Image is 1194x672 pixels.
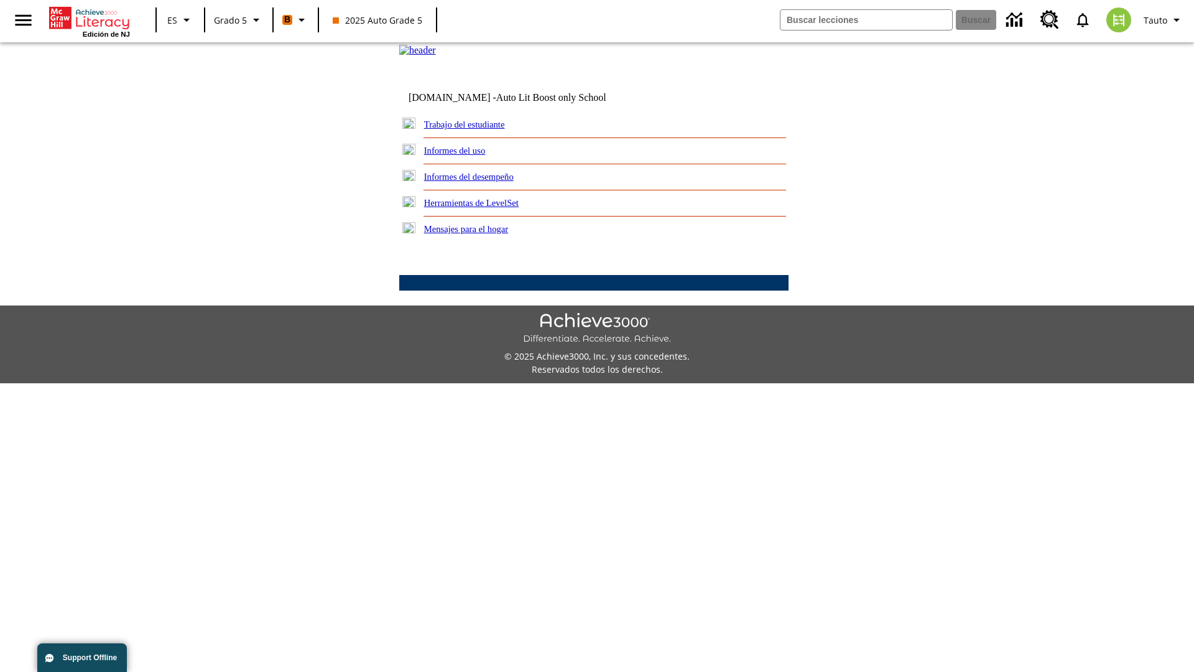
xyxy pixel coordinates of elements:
img: plus.gif [402,170,415,181]
span: 2025 Auto Grade 5 [333,14,422,27]
span: Support Offline [63,653,117,662]
a: Informes del uso [424,146,486,156]
a: Informes del desempeño [424,172,514,182]
input: Buscar campo [780,10,952,30]
img: header [399,45,436,56]
button: Abrir el menú lateral [5,2,42,39]
img: plus.gif [402,222,415,233]
a: Centro de recursos, Se abrirá en una pestaña nueva. [1033,3,1067,37]
button: Lenguaje: ES, Selecciona un idioma [160,9,200,31]
button: Perfil/Configuración [1139,9,1189,31]
a: Notificaciones [1067,4,1099,36]
button: Grado: Grado 5, Elige un grado [209,9,269,31]
button: Boost El color de la clase es anaranjado. Cambiar el color de la clase. [277,9,314,31]
img: plus.gif [402,118,415,129]
img: avatar image [1106,7,1131,32]
button: Escoja un nuevo avatar [1099,4,1139,36]
td: [DOMAIN_NAME] - [409,92,637,103]
a: Centro de información [999,3,1033,37]
button: Support Offline [37,643,127,672]
a: Mensajes para el hogar [424,224,509,234]
div: Portada [49,4,130,38]
a: Herramientas de LevelSet [424,198,519,208]
img: plus.gif [402,196,415,207]
img: plus.gif [402,144,415,155]
span: Edición de NJ [83,30,130,38]
span: Tauto [1144,14,1167,27]
span: ES [167,14,177,27]
span: Grado 5 [214,14,247,27]
a: Trabajo del estudiante [424,119,505,129]
nobr: Auto Lit Boost only School [496,92,606,103]
span: B [284,12,290,27]
img: Achieve3000 Differentiate Accelerate Achieve [523,313,671,345]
